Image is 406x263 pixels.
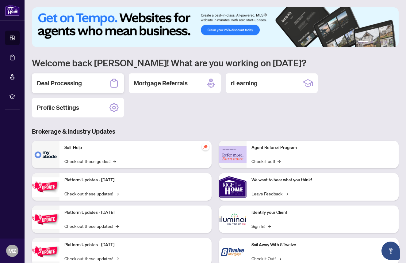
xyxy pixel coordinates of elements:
[380,41,383,43] button: 4
[251,158,281,165] a: Check it out!→
[64,177,207,183] p: Platform Updates - [DATE]
[381,242,400,260] button: Open asap
[64,255,119,262] a: Check out these updates!→
[32,57,399,69] h1: Welcome back [PERSON_NAME]! What are you working on [DATE]?
[390,41,393,43] button: 6
[251,190,288,197] a: Leave Feedback→
[375,41,378,43] button: 3
[251,144,394,151] p: Agent Referral Program
[5,5,20,16] img: logo
[385,41,388,43] button: 5
[219,173,247,201] img: We want to hear what you think!
[134,79,188,87] h2: Mortgage Referrals
[8,246,16,255] span: MZ
[268,223,271,229] span: →
[219,206,247,233] img: Identify your Client
[251,177,394,183] p: We want to hear what you think!
[251,242,394,248] p: Sail Away With 8Twelve
[231,79,258,87] h2: rLearning
[64,190,119,197] a: Check out these updates!→
[64,144,207,151] p: Self-Help
[202,143,209,150] span: pushpin
[285,190,288,197] span: →
[32,127,399,136] h3: Brokerage & Industry Updates
[32,242,59,261] img: Platform Updates - June 23, 2025
[278,255,281,262] span: →
[37,79,82,87] h2: Deal Processing
[64,223,119,229] a: Check out these updates!→
[32,141,59,168] img: Self-Help
[358,41,368,43] button: 1
[370,41,373,43] button: 2
[113,158,116,165] span: →
[64,209,207,216] p: Platform Updates - [DATE]
[32,177,59,197] img: Platform Updates - July 21, 2025
[251,209,394,216] p: Identify your Client
[32,7,399,47] img: Slide 0
[219,146,247,163] img: Agent Referral Program
[116,223,119,229] span: →
[64,158,116,165] a: Check out these guides!→
[116,190,119,197] span: →
[251,223,271,229] a: Sign In!→
[32,210,59,229] img: Platform Updates - July 8, 2025
[116,255,119,262] span: →
[37,103,79,112] h2: Profile Settings
[64,242,207,248] p: Platform Updates - [DATE]
[278,158,281,165] span: →
[251,255,281,262] a: Check it Out!→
